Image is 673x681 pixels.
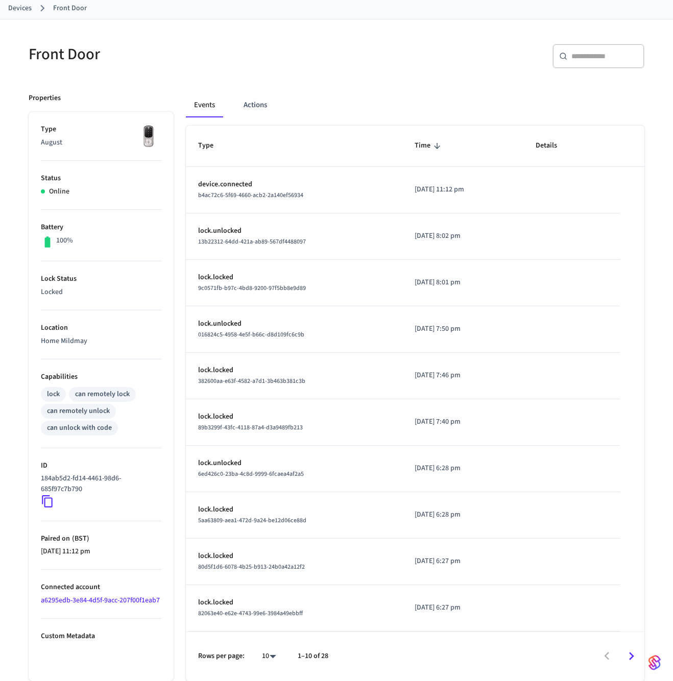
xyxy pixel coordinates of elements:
p: lock.locked [198,504,390,515]
table: sticky table [186,126,645,631]
p: Capabilities [41,372,161,382]
img: Yale Assure Touchscreen Wifi Smart Lock, Satin Nickel, Front [136,124,161,150]
p: August [41,137,161,148]
p: 1–10 of 28 [298,651,328,662]
span: 016824c5-4958-4e5f-b66c-d8d109fc6c9b [198,330,304,339]
div: can unlock with code [47,423,112,433]
p: Type [41,124,161,135]
p: 184ab5d2-fd14-4461-98d6-685f97c7b790 [41,473,157,495]
p: [DATE] 8:01 pm [415,277,511,288]
p: [DATE] 11:12 pm [41,546,161,557]
p: [DATE] 6:27 pm [415,602,511,613]
button: Events [186,93,223,117]
p: [DATE] 7:46 pm [415,370,511,381]
p: Connected account [41,582,161,593]
div: can remotely unlock [47,406,110,417]
span: 80d5f1d6-6078-4b25-b913-24b0a42a12f2 [198,563,305,571]
span: ( BST ) [70,533,89,544]
span: 13b22312-64dd-421a-ab89-567df4488097 [198,237,306,246]
p: [DATE] 6:28 pm [415,509,511,520]
p: Battery [41,222,161,233]
span: b4ac72c6-5f69-4660-acb2-2a140ef56934 [198,191,303,200]
p: lock.unlocked [198,319,390,329]
span: Details [536,138,570,154]
span: 382600aa-e63f-4582-a7d1-3b463b381c3b [198,377,305,385]
p: Home Mildmay [41,336,161,347]
p: Locked [41,287,161,298]
p: [DATE] 7:40 pm [415,417,511,427]
p: lock.locked [198,272,390,283]
p: [DATE] 11:12 pm [415,184,511,195]
p: [DATE] 6:27 pm [415,556,511,567]
span: 89b3299f-43fc-4118-87a4-d3a9489fb213 [198,423,303,432]
a: Devices [8,3,32,14]
p: device.connected [198,179,390,190]
span: 82063e40-e62e-4743-99e6-3984a49ebbff [198,609,303,618]
p: Status [41,173,161,184]
p: Rows per page: [198,651,245,662]
button: Go to next page [619,644,643,668]
div: can remotely lock [75,389,130,400]
p: lock.locked [198,411,390,422]
a: a6295edb-3e84-4d5f-9acc-207f00f1eab7 [41,595,160,605]
p: lock.locked [198,365,390,376]
p: lock.locked [198,551,390,562]
span: Type [198,138,227,154]
p: Online [49,186,69,197]
span: 9c0571fb-b97c-4bd8-9200-97f5bb8e9d89 [198,284,306,293]
button: Actions [235,93,275,117]
p: Properties [29,93,61,104]
p: lock.unlocked [198,458,390,469]
p: Paired on [41,533,161,544]
div: ant example [186,93,645,117]
p: Location [41,323,161,333]
p: lock.unlocked [198,226,390,236]
p: [DATE] 8:02 pm [415,231,511,241]
span: 5aa63809-aea1-472d-9a24-be12d06ce88d [198,516,306,525]
h5: Front Door [29,44,330,65]
div: lock [47,389,60,400]
span: 6ed426c0-23ba-4c8d-9999-6fcaea4af2a5 [198,470,304,478]
img: SeamLogoGradient.69752ec5.svg [648,654,661,671]
a: Front Door [53,3,87,14]
p: ID [41,460,161,471]
p: 100% [56,235,73,246]
p: [DATE] 7:50 pm [415,324,511,334]
p: lock.locked [198,597,390,608]
p: Custom Metadata [41,631,161,642]
span: Time [415,138,444,154]
p: [DATE] 6:28 pm [415,463,511,474]
div: 10 [257,649,281,664]
p: Lock Status [41,274,161,284]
